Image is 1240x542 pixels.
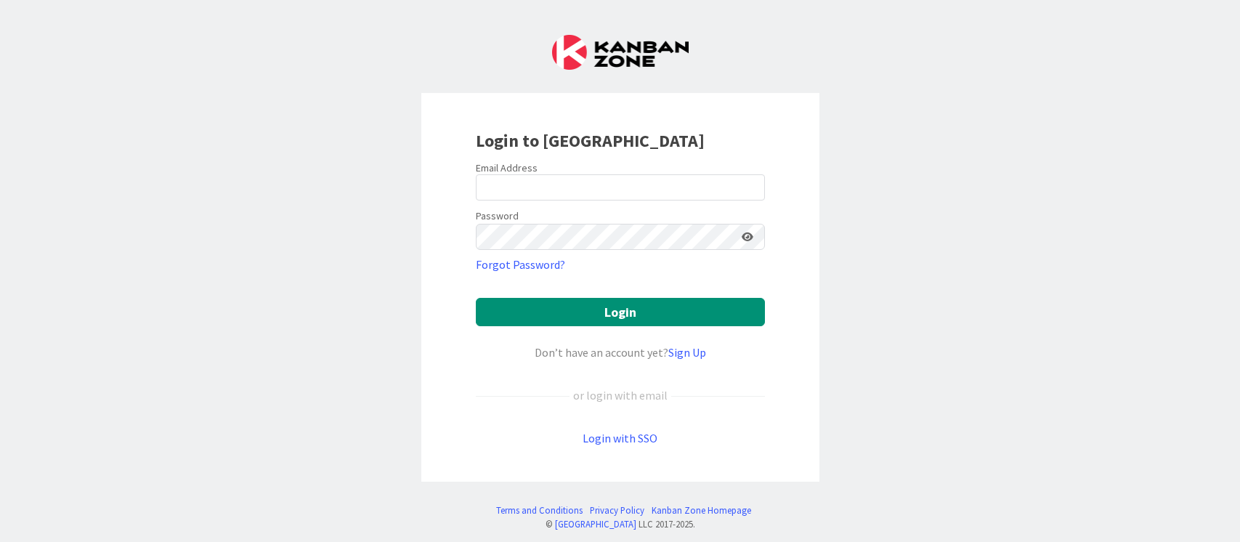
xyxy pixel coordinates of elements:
[476,256,565,273] a: Forgot Password?
[476,161,538,174] label: Email Address
[476,209,519,224] label: Password
[590,503,644,517] a: Privacy Policy
[570,387,671,404] div: or login with email
[496,503,583,517] a: Terms and Conditions
[583,431,657,445] a: Login with SSO
[476,344,765,361] div: Don’t have an account yet?
[476,129,705,152] b: Login to [GEOGRAPHIC_DATA]
[555,518,636,530] a: [GEOGRAPHIC_DATA]
[552,35,689,70] img: Kanban Zone
[668,345,706,360] a: Sign Up
[476,298,765,326] button: Login
[489,517,751,531] div: © LLC 2017- 2025 .
[652,503,751,517] a: Kanban Zone Homepage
